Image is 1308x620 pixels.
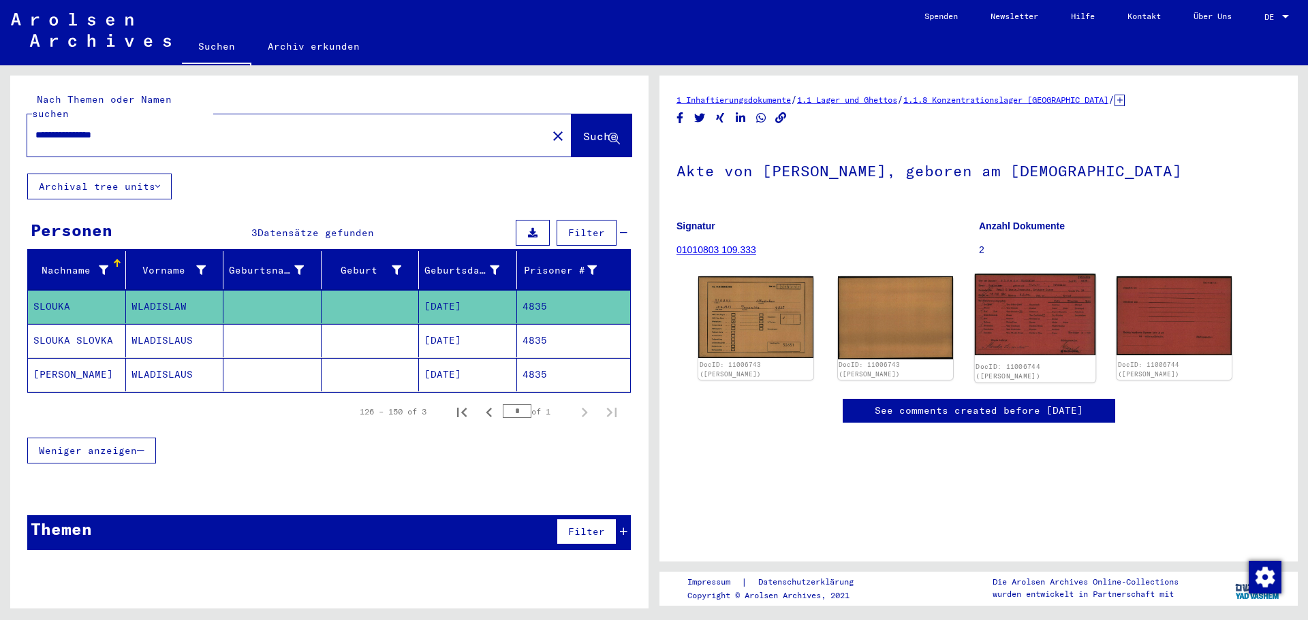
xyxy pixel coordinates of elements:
mat-cell: 4835 [517,290,631,323]
a: DocID: 11006743 ([PERSON_NAME]) [700,361,761,378]
mat-cell: WLADISLAUS [126,358,224,391]
div: Prisoner # [523,259,614,281]
mat-cell: WLADISLAW [126,290,224,323]
div: Themen [31,517,92,541]
mat-label: Nach Themen oder Namen suchen [32,93,172,120]
button: Share on Xing [713,110,728,127]
a: DocID: 11006744 ([PERSON_NAME]) [1118,361,1179,378]
a: Datenschutzerklärung [747,575,870,589]
div: 126 – 150 of 3 [360,406,426,418]
a: See comments created before [DATE] [875,404,1083,418]
img: 001.jpg [698,276,813,357]
span: / [1108,93,1115,105]
span: / [897,93,903,105]
p: 2 [979,243,1281,257]
div: of 1 [503,405,571,418]
mat-header-cell: Nachname [28,251,126,289]
div: Prisoner # [523,263,597,278]
button: Share on Twitter [693,110,707,127]
mat-cell: SLOUKA SLOVKA [28,324,126,357]
div: Geburt‏ [327,259,419,281]
button: Weniger anzeigen [27,438,156,463]
button: Filter [557,519,617,544]
p: Copyright © Arolsen Archives, 2021 [687,589,870,602]
button: Next page [571,398,598,425]
button: Last page [598,398,625,425]
span: 3 [251,227,258,239]
div: Geburt‏ [327,263,402,278]
mat-cell: [DATE] [419,290,517,323]
button: Filter [557,220,617,246]
div: Geburtsdatum [424,263,499,278]
button: Copy link [774,110,788,127]
a: Suchen [182,30,251,65]
mat-header-cell: Geburt‏ [322,251,420,289]
img: 002.jpg [838,276,953,359]
a: 01010803 109.333 [676,244,756,255]
button: Share on Facebook [673,110,687,127]
a: 1 Inhaftierungsdokumente [676,95,791,105]
img: yv_logo.png [1232,571,1283,605]
mat-icon: close [550,128,566,144]
img: Zustimmung ändern [1249,561,1281,593]
mat-header-cell: Prisoner # [517,251,631,289]
div: Personen [31,218,112,242]
b: Signatur [676,221,715,231]
mat-cell: SLOUKA [28,290,126,323]
mat-cell: 4835 [517,324,631,357]
button: Share on WhatsApp [754,110,768,127]
span: Filter [568,227,605,239]
div: Geburtsname [229,259,321,281]
h1: Akte von [PERSON_NAME], geboren am [DEMOGRAPHIC_DATA] [676,140,1281,199]
mat-cell: [PERSON_NAME] [28,358,126,391]
a: DocID: 11006743 ([PERSON_NAME]) [839,361,900,378]
button: Share on LinkedIn [734,110,748,127]
p: Die Arolsen Archives Online-Collections [993,576,1179,588]
div: Vorname [131,263,206,278]
mat-cell: [DATE] [419,358,517,391]
div: Geburtsdatum [424,259,516,281]
button: Archival tree units [27,174,172,199]
a: 1.1 Lager und Ghettos [797,95,897,105]
img: 001.jpg [974,274,1095,355]
span: / [791,93,797,105]
div: Nachname [33,263,108,278]
mat-header-cell: Geburtsname [223,251,322,289]
img: Arolsen_neg.svg [11,13,171,47]
a: Impressum [687,575,741,589]
div: Nachname [33,259,125,281]
span: Suche [583,129,617,143]
mat-header-cell: Vorname [126,251,224,289]
span: Datensätze gefunden [258,227,374,239]
mat-cell: 4835 [517,358,631,391]
a: 1.1.8 Konzentrationslager [GEOGRAPHIC_DATA] [903,95,1108,105]
div: | [687,575,870,589]
div: Geburtsname [229,263,304,278]
mat-cell: [DATE] [419,324,517,357]
button: Previous page [476,398,503,425]
img: 002.jpg [1117,276,1232,355]
a: Archiv erkunden [251,30,376,63]
mat-cell: WLADISLAUS [126,324,224,357]
div: Vorname [131,259,223,281]
b: Anzahl Dokumente [979,221,1065,231]
button: First page [448,398,476,425]
button: Clear [544,122,572,149]
p: wurden entwickelt in Partnerschaft mit [993,588,1179,600]
button: Suche [572,114,632,157]
a: DocID: 11006744 ([PERSON_NAME]) [976,363,1040,380]
span: DE [1264,12,1279,22]
mat-header-cell: Geburtsdatum [419,251,517,289]
span: Filter [568,525,605,538]
span: Weniger anzeigen [39,444,137,457]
